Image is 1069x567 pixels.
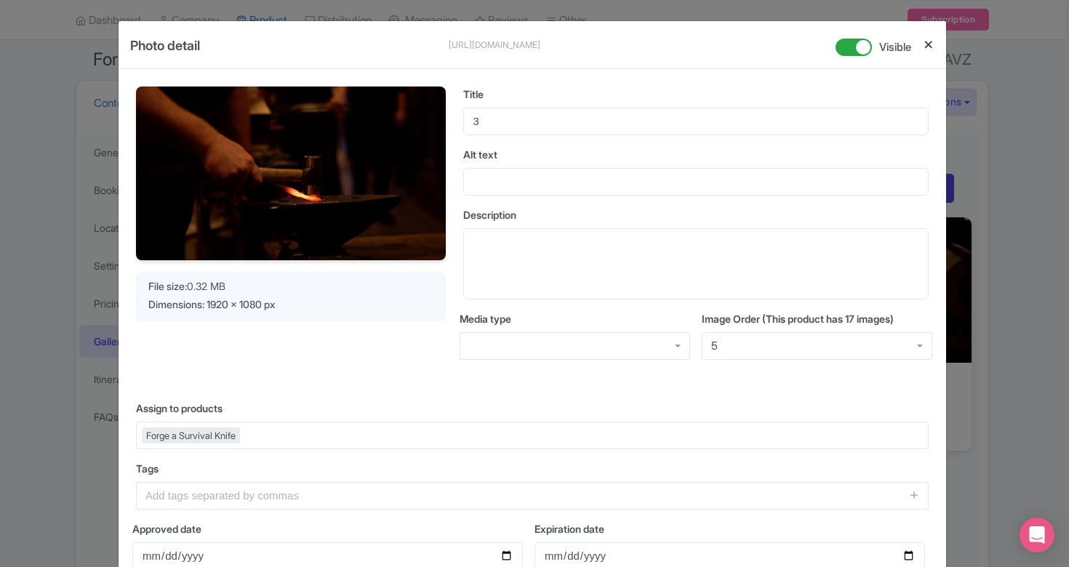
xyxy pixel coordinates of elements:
[711,339,718,353] div: 5
[534,523,604,535] span: Expiration date
[460,313,511,325] span: Media type
[132,523,201,535] span: Approved date
[142,427,240,443] div: Forge a Survival Knife
[148,278,433,294] div: 0.32 MB
[449,39,587,52] p: [URL][DOMAIN_NAME]
[136,87,446,261] img: 3_oysrds.jpg
[463,209,516,221] span: Description
[148,298,275,310] span: Dimensions: 1920 x 1080 px
[463,88,484,100] span: Title
[136,482,929,510] input: Add tags separated by commas
[136,402,223,414] span: Assign to products
[136,462,159,475] span: Tags
[148,280,187,292] span: File size:
[923,36,934,54] button: Close
[130,36,200,68] h4: Photo detail
[1020,518,1054,552] div: Open Intercom Messenger
[702,313,894,325] span: Image Order (This product has 17 images)
[879,39,911,56] span: Visible
[463,148,497,161] span: Alt text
